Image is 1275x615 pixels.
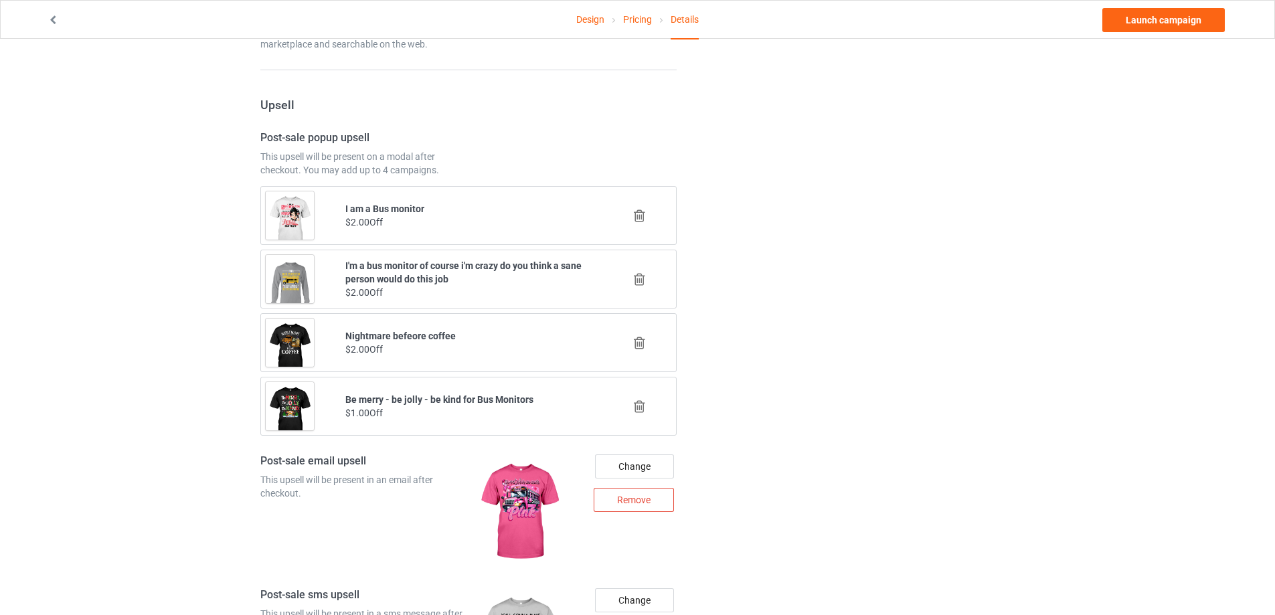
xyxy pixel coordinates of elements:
div: $2.00 Off [345,215,592,229]
h4: Post-sale sms upsell [260,588,464,602]
div: Change [595,588,674,612]
b: I'm a bus monitor of course i'm crazy do you think a sane person would do this job [345,260,582,284]
div: Remove [594,488,674,512]
b: Nightmare befeore coffee [345,331,456,341]
h4: Post-sale email upsell [260,454,464,468]
a: Launch campaign [1102,8,1225,32]
div: This upsell will be present in an email after checkout. [260,473,464,500]
a: Pricing [623,1,652,38]
b: Be merry - be jolly - be kind for Bus Monitors [345,394,533,405]
img: regular.jpg [473,454,566,569]
h4: Post-sale popup upsell [260,131,464,145]
div: $2.00 Off [345,343,592,356]
b: I am a Bus monitor [345,203,424,214]
a: Design [576,1,604,38]
div: This upsell will be present on a modal after checkout. You may add up to 4 campaigns. [260,150,464,177]
div: Change [595,454,674,478]
div: $2.00 Off [345,286,592,299]
h3: Upsell [260,97,677,112]
div: $1.00 Off [345,406,592,420]
div: Details [671,1,699,39]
